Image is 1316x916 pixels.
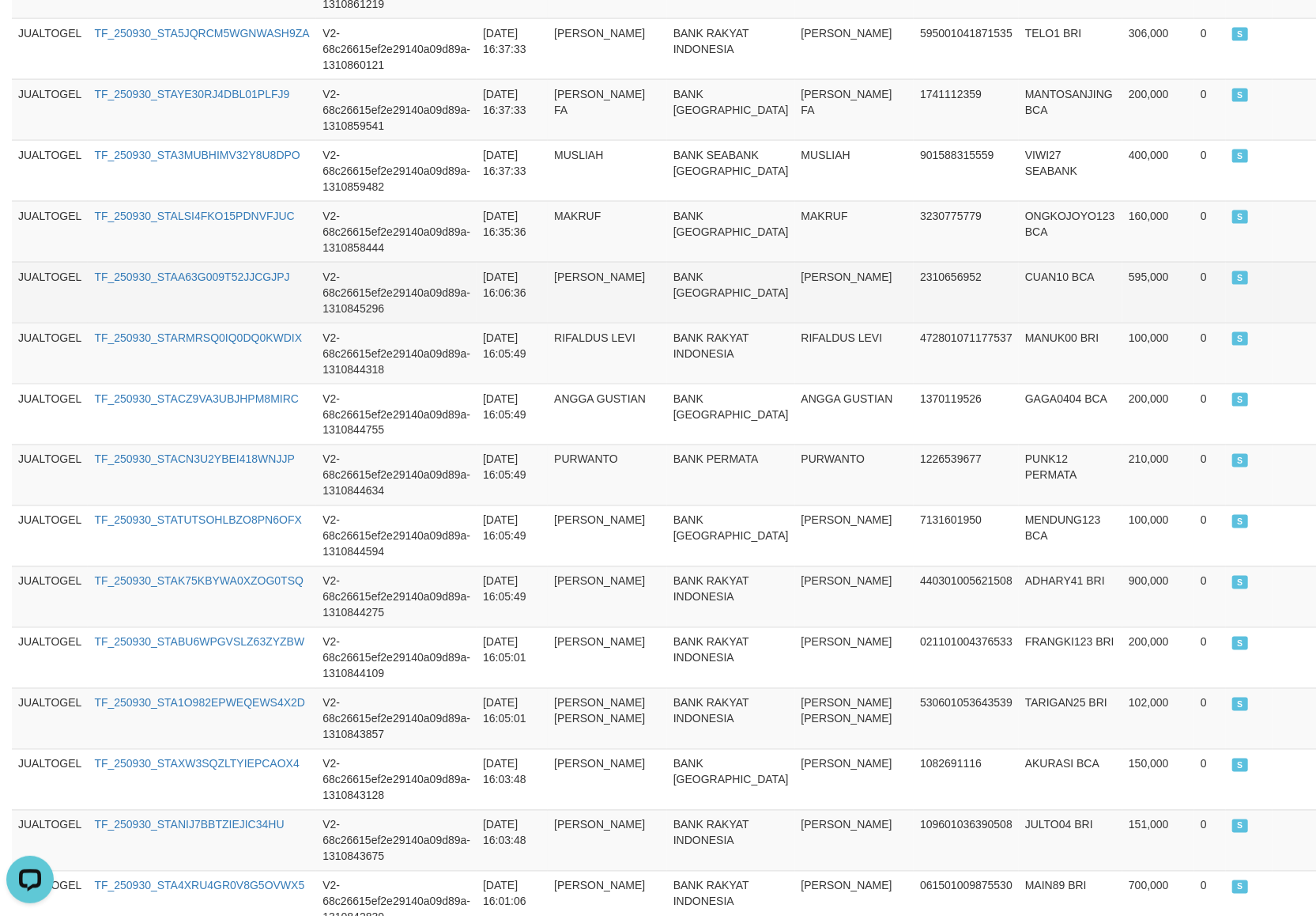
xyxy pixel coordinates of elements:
[795,140,914,201] td: MUSLIAH
[914,140,1019,201] td: 901588315559
[12,627,88,688] td: JUALTOGEL
[667,810,795,871] td: BANK RAKYAT INDONESIA
[94,758,299,770] a: TF_250930_STAXW3SQZLTYIEPCAOX4
[914,505,1019,566] td: 7131601950
[94,880,304,892] a: TF_250930_STA4XRU4GR0V8G5OVWX5
[1232,332,1248,346] span: SUCCESS
[94,819,284,831] a: TF_250930_STANIJ7BBTZIEJIC34HU
[914,445,1019,505] td: 1226539677
[548,262,667,323] td: [PERSON_NAME]
[12,505,88,566] td: JUALTOGEL
[914,79,1019,140] td: 1741112359
[316,262,477,323] td: V2-68c26615ef2e29140a09d89a-1310845296
[914,323,1019,384] td: 472801071177537
[667,18,795,79] td: BANK RAKYAT INDONESIA
[1122,749,1194,810] td: 150,000
[795,384,914,445] td: ANGGA GUSTIAN
[1122,445,1194,505] td: 210,000
[477,445,548,505] td: [DATE] 16:05:49
[1232,515,1248,528] span: SUCCESS
[477,18,548,79] td: [DATE] 16:37:33
[477,323,548,384] td: [DATE] 16:05:49
[1019,262,1122,323] td: CUAN10 BCA
[548,323,667,384] td: RIFALDUS LEVI
[667,566,795,627] td: BANK RAKYAT INDONESIA
[94,697,305,710] a: TF_250930_STA1O982EPWEQEWS4X2D
[1019,688,1122,749] td: TARIGAN25 BRI
[1019,566,1122,627] td: ADHARY41 BRI
[1232,576,1248,589] span: SUCCESS
[316,79,477,140] td: V2-68c26615ef2e29140a09d89a-1310859541
[1232,150,1248,163] span: SUCCESS
[548,749,667,810] td: [PERSON_NAME]
[1194,323,1226,384] td: 0
[1019,810,1122,871] td: JULTO04 BRI
[94,514,301,527] a: TF_250930_STATUTSOHLBZO8PN6OFX
[1194,445,1226,505] td: 0
[795,201,914,262] td: MAKRUF
[477,140,548,201] td: [DATE] 16:37:33
[667,627,795,688] td: BANK RAKYAT INDONESIA
[316,749,477,810] td: V2-68c26615ef2e29140a09d89a-1310843128
[12,445,88,505] td: JUALTOGEL
[1019,384,1122,445] td: GAGA0404 BCA
[316,627,477,688] td: V2-68c26615ef2e29140a09d89a-1310844109
[1194,749,1226,810] td: 0
[548,810,667,871] td: [PERSON_NAME]
[94,636,304,649] a: TF_250930_STABU6WPGVSLZ63ZYZBW
[1194,201,1226,262] td: 0
[667,688,795,749] td: BANK RAKYAT INDONESIA
[1122,140,1194,201] td: 400,000
[1194,384,1226,445] td: 0
[795,79,914,140] td: [PERSON_NAME] FA
[12,688,88,749] td: JUALTOGEL
[795,323,914,384] td: RIFALDUS LEVI
[316,18,477,79] td: V2-68c26615ef2e29140a09d89a-1310860121
[1194,505,1226,566] td: 0
[12,262,88,323] td: JUALTOGEL
[548,140,667,201] td: MUSLIAH
[316,810,477,871] td: V2-68c26615ef2e29140a09d89a-1310843675
[795,262,914,323] td: [PERSON_NAME]
[316,505,477,566] td: V2-68c26615ef2e29140a09d89a-1310844594
[1232,759,1248,772] span: SUCCESS
[477,566,548,627] td: [DATE] 16:05:49
[548,566,667,627] td: [PERSON_NAME]
[1232,637,1248,650] span: SUCCESS
[1019,201,1122,262] td: ONGKOJOYO123 BCA
[548,505,667,566] td: [PERSON_NAME]
[1019,627,1122,688] td: FRANGKI123 BRI
[914,749,1019,810] td: 1082691116
[12,140,88,201] td: JUALTOGEL
[12,323,88,384] td: JUALTOGEL
[795,688,914,749] td: [PERSON_NAME] [PERSON_NAME]
[94,392,299,405] a: TF_250930_STACZ9VA3UBJHPM8MIRC
[1122,688,1194,749] td: 102,000
[667,384,795,445] td: BANK [GEOGRAPHIC_DATA]
[12,749,88,810] td: JUALTOGEL
[667,201,795,262] td: BANK [GEOGRAPHIC_DATA]
[316,140,477,201] td: V2-68c26615ef2e29140a09d89a-1310859482
[12,18,88,79] td: JUALTOGEL
[477,505,548,566] td: [DATE] 16:05:49
[914,18,1019,79] td: 595001041871535
[667,140,795,201] td: BANK SEABANK [GEOGRAPHIC_DATA]
[1232,210,1248,224] span: SUCCESS
[548,79,667,140] td: [PERSON_NAME] FA
[1019,445,1122,505] td: PUNK12 PERMATA
[1194,79,1226,140] td: 0
[1019,79,1122,140] td: MANTOSANJING BCA
[477,688,548,749] td: [DATE] 16:05:01
[667,323,795,384] td: BANK RAKYAT INDONESIA
[12,201,88,262] td: JUALTOGEL
[477,810,548,871] td: [DATE] 16:03:48
[1122,79,1194,140] td: 200,000
[94,331,302,344] a: TF_250930_STARMRSQ0IQ0DQ0KWDIX
[1194,566,1226,627] td: 0
[1122,262,1194,323] td: 595,000
[6,6,54,54] button: Open LiveChat chat widget
[94,149,300,161] a: TF_250930_STA3MUBHIMV32Y8U8DPO
[548,384,667,445] td: ANGGA GUSTIAN
[1122,323,1194,384] td: 100,000
[1019,140,1122,201] td: VIWI27 SEABANK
